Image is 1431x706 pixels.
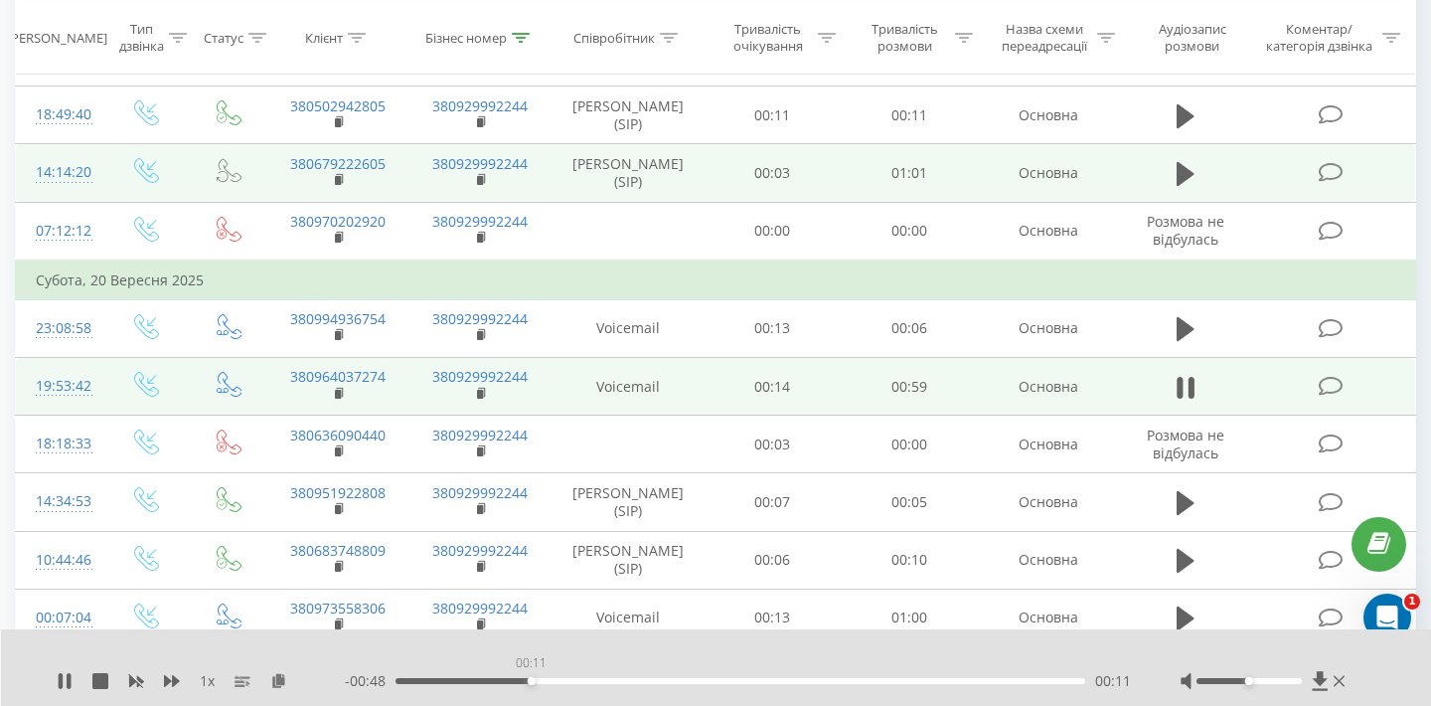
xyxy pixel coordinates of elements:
td: 00:11 [705,87,842,144]
a: 380973558306 [290,599,386,618]
a: 380683748809 [290,541,386,560]
td: [PERSON_NAME] (SIP) [552,144,705,202]
a: 380502942805 [290,96,386,115]
td: Основна [978,87,1120,144]
td: 00:00 [841,416,978,473]
td: [PERSON_NAME] (SIP) [552,87,705,144]
td: 00:03 [705,416,842,473]
td: Основна [978,202,1120,261]
td: Voicemail [552,299,705,357]
td: 00:06 [841,299,978,357]
a: 380929992244 [432,599,528,618]
td: 00:13 [705,299,842,357]
td: Основна [978,358,1120,416]
td: Основна [978,473,1120,531]
div: Тип дзвінка [119,21,164,55]
td: Основна [978,299,1120,357]
td: 01:00 [841,589,978,647]
td: Субота, 20 Вересня 2025 [16,261,1416,300]
td: 00:13 [705,589,842,647]
td: Основна [978,144,1120,202]
a: 380929992244 [432,212,528,231]
a: 380951922808 [290,483,386,502]
td: 00:14 [705,358,842,416]
a: 380929992244 [432,154,528,173]
td: Voicemail [552,358,705,416]
div: Accessibility label [528,677,536,685]
span: Розмова не відбулась [1147,212,1224,249]
a: 380994936754 [290,309,386,328]
td: 00:05 [841,473,978,531]
td: 00:03 [705,144,842,202]
div: 00:07:04 [36,599,83,637]
a: 380970202920 [290,212,386,231]
div: Співробітник [573,29,655,46]
td: 00:07 [705,473,842,531]
div: Accessibility label [1245,677,1253,685]
a: 380929992244 [432,367,528,386]
td: [PERSON_NAME] (SIP) [552,531,705,589]
div: [PERSON_NAME] [7,29,107,46]
td: Основна [978,416,1120,473]
td: 00:06 [705,531,842,589]
div: 14:34:53 [36,482,83,521]
div: Статус [204,29,243,46]
a: 380929992244 [432,426,528,444]
div: 19:53:42 [36,367,83,406]
div: Назва схеми переадресації [996,21,1092,55]
span: - 00:48 [345,671,396,691]
a: 380929992244 [432,483,528,502]
td: 00:00 [841,202,978,261]
div: 10:44:46 [36,541,83,580]
a: 380636090440 [290,426,386,444]
iframe: Intercom live chat [1363,594,1411,641]
span: 1 [1404,594,1420,610]
span: 1 x [200,671,215,691]
td: 01:01 [841,144,978,202]
div: 18:49:40 [36,95,83,134]
div: 18:18:33 [36,425,83,463]
td: Основна [978,531,1120,589]
div: Тривалість очікування [722,21,814,55]
div: 14:14:20 [36,153,83,192]
td: 00:10 [841,531,978,589]
span: 00:11 [1095,671,1131,691]
a: 380679222605 [290,154,386,173]
span: Розмова не відбулась [1147,426,1224,462]
td: 00:00 [705,202,842,261]
div: Клієнт [305,29,343,46]
td: Основна [978,589,1120,647]
span: Розмова не відбулась [1147,38,1224,75]
a: 380929992244 [432,309,528,328]
a: 380929992244 [432,541,528,560]
div: Тривалість розмови [859,21,950,55]
td: 00:11 [841,87,978,144]
div: 07:12:12 [36,212,83,251]
a: 380964037274 [290,367,386,386]
div: 23:08:58 [36,309,83,348]
div: Коментар/категорія дзвінка [1261,21,1377,55]
div: Бізнес номер [425,29,507,46]
div: 00:11 [512,649,551,677]
div: Аудіозапис розмови [1138,21,1246,55]
a: 380929992244 [432,96,528,115]
td: Voicemail [552,589,705,647]
td: 00:59 [841,358,978,416]
td: [PERSON_NAME] (SIP) [552,473,705,531]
